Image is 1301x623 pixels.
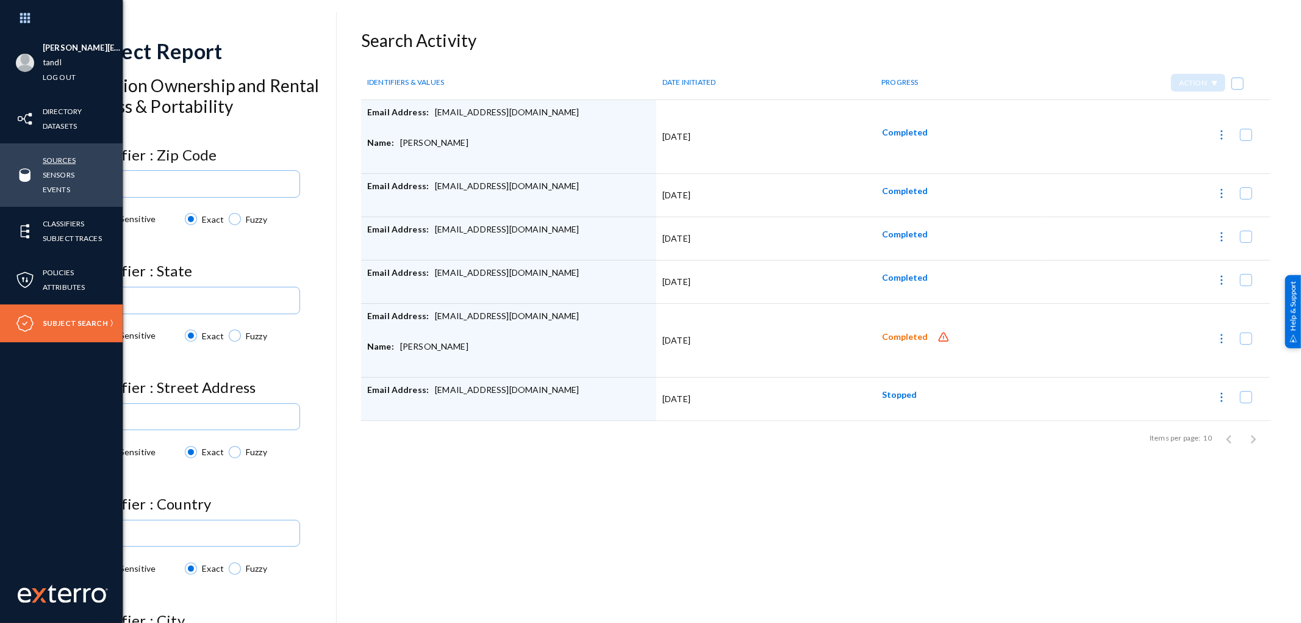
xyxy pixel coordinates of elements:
img: exterro-work-mark.svg [18,585,108,603]
span: Email Address: [367,224,429,234]
span: Name: [367,341,394,351]
span: Email Address: [367,181,429,191]
span: Exact [197,445,224,458]
a: Subject Search [43,316,108,330]
span: Case Sensitive [98,326,156,345]
h4: Identifier : State [81,262,336,280]
th: PROGRESS [866,66,1043,100]
div: Help & Support [1285,275,1301,348]
div: [EMAIL_ADDRESS][DOMAIN_NAME] [367,267,650,297]
div: [PERSON_NAME] [367,137,650,167]
img: icon-more.svg [1216,231,1228,243]
button: Previous page [1217,426,1241,450]
span: Fuzzy [241,330,267,342]
th: DATE INITIATED [656,66,866,100]
span: Completed [882,332,928,342]
span: Name: [367,137,394,148]
img: icon-inventory.svg [16,110,34,128]
img: exterro-logo.svg [32,588,46,603]
button: Next page [1241,426,1266,450]
button: Stopped [872,384,926,406]
img: blank-profile-picture.png [16,54,34,72]
div: [EMAIL_ADDRESS][DOMAIN_NAME] [367,106,650,137]
div: 10 [1203,433,1212,444]
button: Completed [872,180,937,202]
span: Fuzzy [241,562,267,575]
img: icon-more.svg [1216,187,1228,200]
th: IDENTIFIERS & VALUES [361,66,656,100]
div: [EMAIL_ADDRESS][DOMAIN_NAME] [367,180,650,211]
h3: Search Activity [361,31,1271,51]
a: Log out [43,70,76,84]
a: Datasets [43,119,77,133]
img: icon-more.svg [1216,391,1228,403]
img: icon-more.svg [1216,274,1228,286]
h4: Identifier : Country [81,495,336,513]
span: Exact [197,213,224,226]
h4: Identifier : Zip Code [81,146,336,164]
img: icon-more.svg [1216,129,1228,141]
a: Policies [43,265,74,279]
span: Email Address: [367,311,429,321]
td: [DATE] [656,217,866,261]
h4: Identifier : Street Address [81,379,336,397]
a: Sensors [43,168,74,182]
a: Events [43,182,70,196]
span: Case Sensitive [98,210,156,228]
span: Email Address: [367,107,429,117]
span: Completed [882,185,928,196]
img: icon-more.svg [1216,333,1228,345]
div: [PERSON_NAME] [367,340,650,371]
a: Directory [43,104,82,118]
img: icon-compliance.svg [16,314,34,333]
a: Subject Traces [43,231,102,245]
span: Case Sensitive [98,560,156,578]
h3: Vacation Ownership and Rental Access & Portability [81,76,336,117]
span: Exact [197,330,224,342]
span: Completed [882,272,928,283]
img: icon-alert.svg [937,331,950,344]
a: Attributes [43,280,85,294]
td: [DATE] [656,261,866,304]
a: tandl [43,56,62,70]
div: Subject Report [81,38,336,63]
div: [EMAIL_ADDRESS][DOMAIN_NAME] [367,310,650,340]
span: Completed [882,229,928,239]
div: [EMAIL_ADDRESS][DOMAIN_NAME] [367,223,650,254]
td: [DATE] [656,100,866,174]
li: [PERSON_NAME][EMAIL_ADDRESS][DOMAIN_NAME] [43,41,123,56]
img: icon-sources.svg [16,166,34,184]
img: help_support.svg [1289,334,1297,342]
td: [DATE] [656,378,866,421]
td: [DATE] [656,304,866,378]
span: Email Address: [367,267,429,278]
img: app launcher [7,5,43,31]
span: Case Sensitive [98,443,156,461]
button: Completed [872,223,937,245]
img: icon-elements.svg [16,222,34,240]
a: Classifiers [43,217,84,231]
div: [EMAIL_ADDRESS][DOMAIN_NAME] [367,384,650,414]
button: Completed [872,121,937,143]
span: Completed [882,127,928,137]
button: Completed [872,325,937,348]
span: Exact [197,562,224,575]
span: Email Address: [367,384,429,395]
img: icon-policies.svg [16,271,34,289]
span: Fuzzy [241,445,267,458]
button: Completed [872,267,937,289]
span: Stopped [882,389,917,400]
td: [DATE] [656,174,866,217]
a: Sources [43,153,76,167]
div: Items per page: [1150,433,1200,444]
span: Fuzzy [241,213,267,226]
